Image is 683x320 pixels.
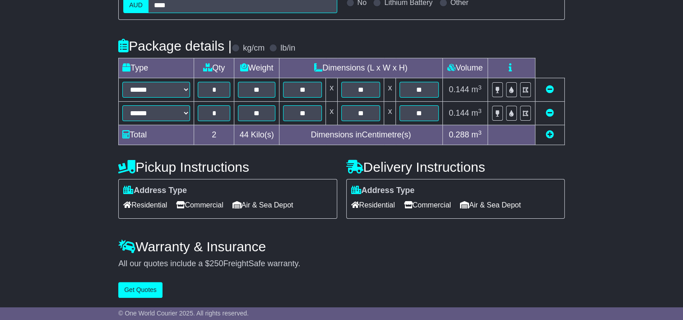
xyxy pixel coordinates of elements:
td: x [384,78,396,102]
span: 0.144 [449,108,469,118]
h4: Package details | [118,38,232,53]
td: Weight [234,58,279,78]
td: Dimensions in Centimetre(s) [279,125,442,145]
span: Commercial [176,198,223,212]
td: 2 [194,125,234,145]
td: Kilo(s) [234,125,279,145]
h4: Pickup Instructions [118,160,337,174]
span: Residential [123,198,167,212]
span: Air & Sea Depot [460,198,521,212]
td: Dimensions (L x W x H) [279,58,442,78]
div: All our quotes include a $ FreightSafe warranty. [118,259,565,269]
span: © One World Courier 2025. All rights reserved. [118,310,249,317]
sup: 3 [478,108,482,114]
td: Type [119,58,194,78]
td: Total [119,125,194,145]
span: m [471,130,482,139]
h4: Delivery Instructions [346,160,565,174]
span: 0.288 [449,130,469,139]
a: Remove this item [546,108,554,118]
button: Get Quotes [118,282,163,298]
h4: Warranty & Insurance [118,239,565,254]
span: 44 [240,130,249,139]
label: Address Type [123,186,187,196]
a: Add new item [546,130,554,139]
label: kg/cm [243,43,265,53]
span: 250 [209,259,223,268]
td: x [384,102,396,125]
label: lb/in [280,43,295,53]
span: Residential [351,198,395,212]
td: Qty [194,58,234,78]
span: m [471,85,482,94]
span: m [471,108,482,118]
label: Address Type [351,186,415,196]
td: x [326,78,338,102]
sup: 3 [478,84,482,91]
a: Remove this item [546,85,554,94]
td: x [326,102,338,125]
span: Commercial [404,198,451,212]
sup: 3 [478,129,482,136]
span: 0.144 [449,85,469,94]
td: Volume [442,58,488,78]
span: Air & Sea Depot [232,198,293,212]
